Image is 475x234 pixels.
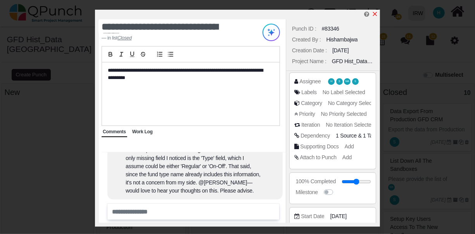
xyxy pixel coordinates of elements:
div: #83346 [322,25,339,33]
span: No Iteration Selected [326,122,374,128]
span: MA [345,80,349,83]
div: Dependency [301,132,330,140]
span: Saleha.khan [336,78,343,85]
div: Hishambajwa [326,36,358,44]
div: Labels [301,88,317,96]
div: @Hishambajwa @[PERSON_NAME].[PERSON_NAME] The sample data I tested looks good to me overall. The ... [126,138,261,195]
div: Created By : [292,36,321,44]
div: 100% Completed [296,177,336,186]
span: <div class="badge badge-secondary"> Review by end user before Migration FS</div> [363,132,382,139]
u: Closed [117,35,131,41]
span: Work Log [132,129,153,134]
span: S [339,80,340,83]
footer: in list [102,34,248,41]
span: H [330,80,332,83]
span: S [354,80,356,83]
img: Try writing with AI [263,24,280,41]
div: Creation Date : [292,46,327,55]
div: Attach to Punch [300,153,337,162]
div: GFD Hist_Data [GEOGRAPHIC_DATA] [332,57,373,65]
span: Shafee.jan [352,78,359,85]
span: No Label Selected [323,89,365,95]
div: Assignee [299,77,321,86]
span: Add [342,154,352,160]
span: Add [345,143,354,150]
div: Category [301,99,322,107]
div: Iteration [301,121,320,129]
div: Start Date [301,212,324,220]
div: Milestone [296,188,318,196]
cite: Source Title [117,35,131,41]
div: Punch ID : [292,25,316,33]
span: & [336,132,382,140]
span: No Category Selected [328,100,379,106]
span: <div class="badge badge-secondary"> Import to Sandbox FS</div> [336,132,357,139]
div: Project Name : [292,57,326,65]
div: Priority [299,110,315,118]
span: No Priority Selected [321,111,367,117]
svg: x [372,11,378,17]
span: Mahmood Ashraf [344,78,351,85]
div: Supporting Docs [300,143,339,151]
i: Help [364,11,369,17]
span: Comments [103,129,126,134]
div: [DATE] [332,46,349,55]
span: Hishambajwa [328,78,335,85]
span: [DATE] [330,212,346,220]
